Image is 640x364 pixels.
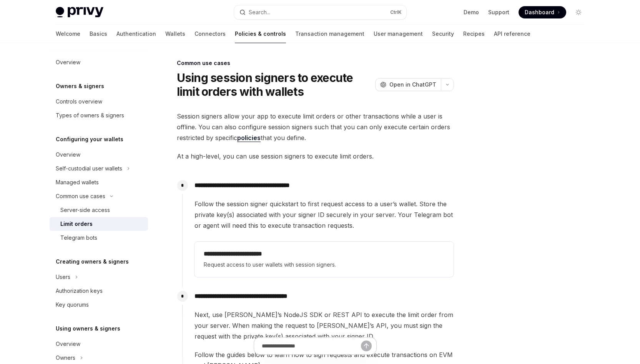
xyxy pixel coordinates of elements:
[56,272,70,282] div: Users
[60,233,97,242] div: Telegram bots
[463,25,485,43] a: Recipes
[204,260,444,269] span: Request access to user wallets with session signers.
[56,58,80,67] div: Overview
[50,95,148,109] a: Controls overview
[56,353,75,362] div: Owners
[361,341,372,351] button: Send message
[50,231,148,245] a: Telegram bots
[56,178,99,187] div: Managed wallets
[194,25,226,43] a: Connectors
[50,148,148,162] a: Overview
[295,25,364,43] a: Transaction management
[90,25,107,43] a: Basics
[519,6,566,18] a: Dashboard
[56,300,89,309] div: Key quorums
[525,8,554,16] span: Dashboard
[50,298,148,312] a: Key quorums
[50,203,148,217] a: Server-side access
[56,82,104,91] h5: Owners & signers
[572,6,585,18] button: Toggle dark mode
[389,81,436,88] span: Open in ChatGPT
[60,219,93,229] div: Limit orders
[50,217,148,231] a: Limit orders
[56,286,103,296] div: Authorization keys
[56,25,80,43] a: Welcome
[56,135,123,144] h5: Configuring your wallets
[56,111,124,120] div: Types of owners & signers
[488,8,509,16] a: Support
[50,284,148,298] a: Authorization keys
[249,8,270,17] div: Search...
[50,337,148,351] a: Overview
[177,151,454,162] span: At a high-level, you can use session signers to execute limit orders.
[235,25,286,43] a: Policies & controls
[116,25,156,43] a: Authentication
[165,25,185,43] a: Wallets
[177,71,372,99] h1: Using session signers to execute limit orders with wallets
[237,134,261,142] a: policies
[56,192,105,201] div: Common use cases
[56,7,103,18] img: light logo
[464,8,479,16] a: Demo
[56,324,120,333] h5: Using owners & signers
[177,59,454,67] div: Common use cases
[374,25,423,43] a: User management
[56,150,80,159] div: Overview
[234,5,406,19] button: Search...CtrlK
[390,9,402,15] span: Ctrl K
[194,309,454,342] span: Next, use [PERSON_NAME]’s NodeJS SDK or REST API to execute the limit order from your server. Whe...
[177,111,454,143] span: Session signers allow your app to execute limit orders or other transactions while a user is offl...
[50,109,148,122] a: Types of owners & signers
[194,199,454,231] span: Follow the session signer quickstart to first request access to a user’s wallet. Store the privat...
[50,55,148,69] a: Overview
[56,97,102,106] div: Controls overview
[60,205,110,215] div: Server-side access
[56,339,80,349] div: Overview
[56,164,122,173] div: Self-custodial user wallets
[56,257,129,266] h5: Creating owners & signers
[50,175,148,189] a: Managed wallets
[375,78,441,91] button: Open in ChatGPT
[494,25,530,43] a: API reference
[432,25,454,43] a: Security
